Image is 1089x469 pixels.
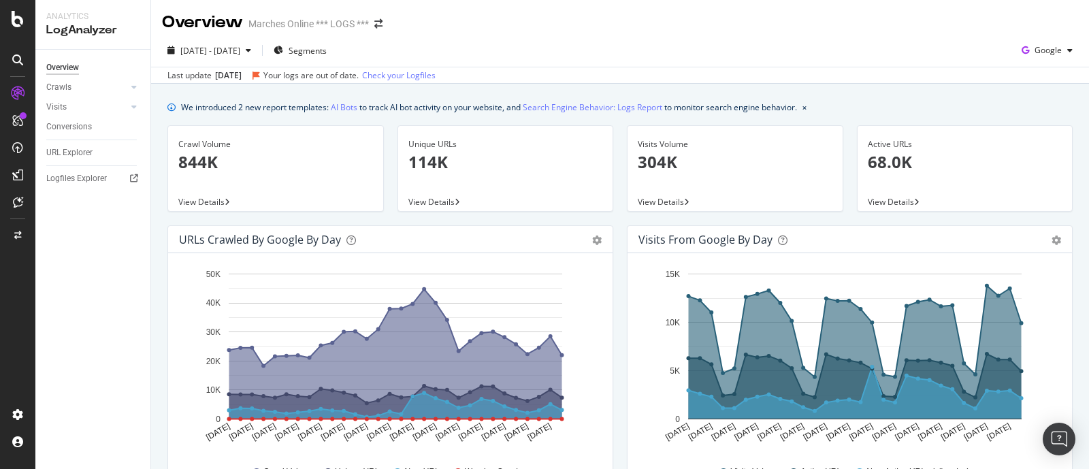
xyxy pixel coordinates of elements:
[206,357,221,366] text: 20K
[263,69,359,82] div: Your logs are out of date.
[710,421,737,442] text: [DATE]
[916,421,943,442] text: [DATE]
[167,69,436,82] div: Last update
[178,150,373,174] p: 844K
[638,264,1055,453] svg: A chart.
[799,97,810,117] button: close banner
[167,100,1073,114] div: info banner
[46,80,71,95] div: Crawls
[289,45,327,56] span: Segments
[181,100,797,114] div: We introduced 2 new report templates: to track AI bot activity on your website, and to monitor se...
[46,61,141,75] a: Overview
[179,233,341,246] div: URLs Crawled by Google by day
[296,421,323,442] text: [DATE]
[962,421,990,442] text: [DATE]
[46,80,127,95] a: Crawls
[250,421,278,442] text: [DATE]
[268,39,332,61] button: Segments
[638,138,832,150] div: Visits Volume
[180,45,240,56] span: [DATE] - [DATE]
[824,421,851,442] text: [DATE]
[319,421,346,442] text: [DATE]
[1016,39,1078,61] button: Google
[666,318,680,327] text: 10K
[215,69,242,82] div: [DATE]
[939,421,966,442] text: [DATE]
[46,146,93,160] div: URL Explorer
[365,421,392,442] text: [DATE]
[216,415,221,424] text: 0
[408,138,603,150] div: Unique URLs
[46,22,140,38] div: LogAnalyzer
[592,236,602,245] div: gear
[46,61,79,75] div: Overview
[666,270,680,279] text: 15K
[670,366,680,376] text: 5K
[779,421,806,442] text: [DATE]
[178,138,373,150] div: Crawl Volume
[46,172,141,186] a: Logfiles Explorer
[664,421,691,442] text: [DATE]
[526,421,553,442] text: [DATE]
[374,19,383,29] div: arrow-right-arrow-left
[986,421,1013,442] text: [DATE]
[868,138,1062,150] div: Active URLs
[46,100,67,114] div: Visits
[871,421,898,442] text: [DATE]
[206,270,221,279] text: 50K
[434,421,461,442] text: [DATE]
[408,196,455,208] span: View Details
[331,100,357,114] a: AI Bots
[204,421,231,442] text: [DATE]
[162,39,257,61] button: [DATE] - [DATE]
[411,421,438,442] text: [DATE]
[1043,423,1075,455] div: Open Intercom Messenger
[342,421,370,442] text: [DATE]
[480,421,507,442] text: [DATE]
[46,146,141,160] a: URL Explorer
[1052,236,1061,245] div: gear
[227,421,255,442] text: [DATE]
[408,150,603,174] p: 114K
[362,69,436,82] a: Check your Logfiles
[755,421,783,442] text: [DATE]
[894,421,921,442] text: [DATE]
[687,421,714,442] text: [DATE]
[847,421,875,442] text: [DATE]
[206,299,221,308] text: 40K
[274,421,301,442] text: [DATE]
[868,196,914,208] span: View Details
[46,172,107,186] div: Logfiles Explorer
[868,150,1062,174] p: 68.0K
[638,150,832,174] p: 304K
[733,421,760,442] text: [DATE]
[46,120,141,134] a: Conversions
[179,264,596,453] svg: A chart.
[638,233,773,246] div: Visits from Google by day
[638,196,684,208] span: View Details
[206,385,221,395] text: 10K
[503,421,530,442] text: [DATE]
[46,100,127,114] a: Visits
[457,421,484,442] text: [DATE]
[46,11,140,22] div: Analytics
[162,11,243,34] div: Overview
[1035,44,1062,56] span: Google
[523,100,662,114] a: Search Engine Behavior: Logs Report
[388,421,415,442] text: [DATE]
[206,327,221,337] text: 30K
[802,421,829,442] text: [DATE]
[675,415,680,424] text: 0
[178,196,225,208] span: View Details
[46,120,92,134] div: Conversions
